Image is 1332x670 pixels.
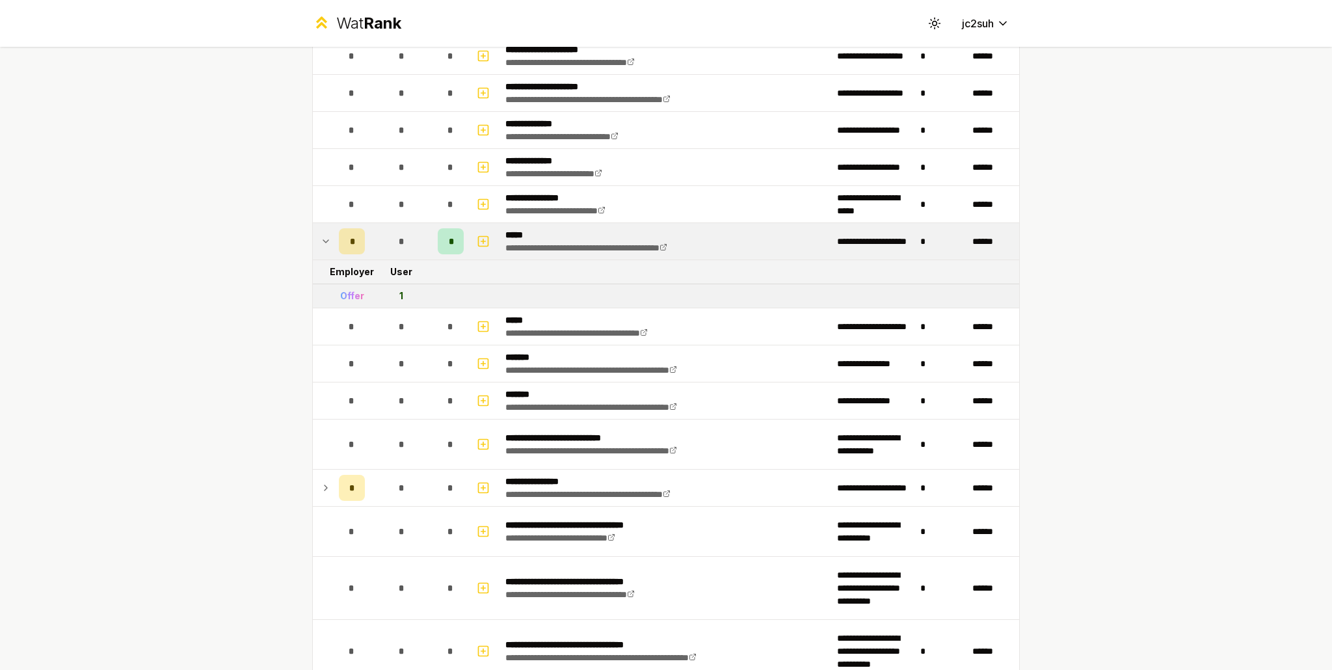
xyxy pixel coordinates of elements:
[340,289,364,302] div: Offer
[334,260,370,284] td: Employer
[962,16,994,31] span: jc2suh
[952,12,1020,35] button: jc2suh
[370,260,433,284] td: User
[336,13,401,34] div: Wat
[399,289,403,302] div: 1
[364,14,401,33] span: Rank
[312,13,401,34] a: WatRank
